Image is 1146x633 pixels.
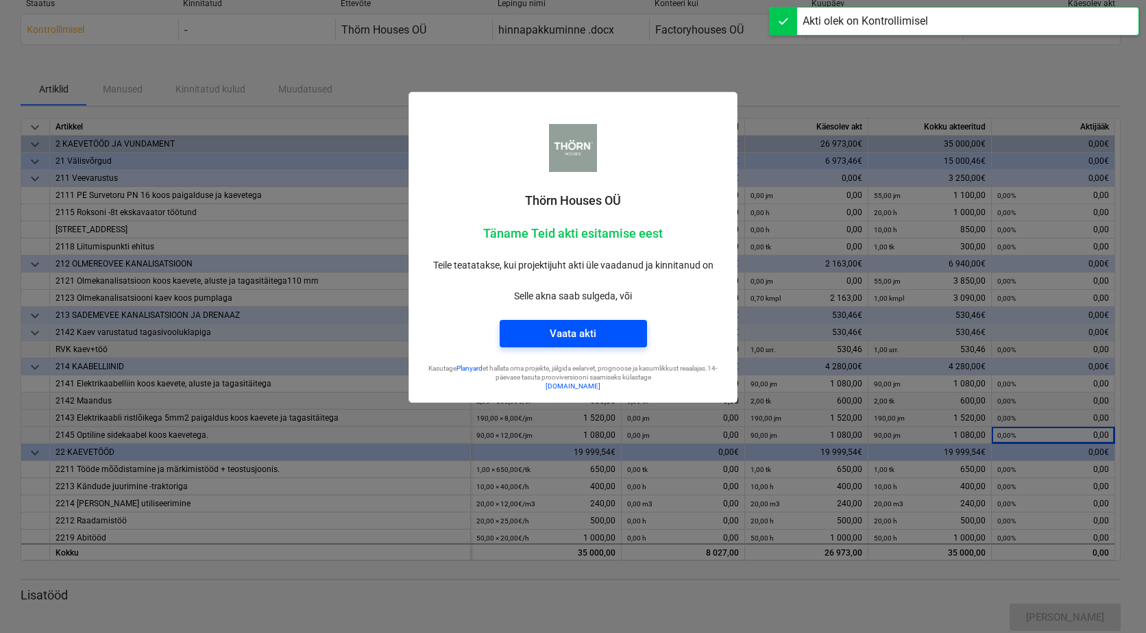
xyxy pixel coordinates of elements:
p: Selle akna saab sulgeda, või [420,289,726,303]
p: Kasutage et hallata oma projekte, jälgida eelarvet, prognoose ja kasumlikkust reaalajas. 14-päeva... [420,364,726,382]
p: Täname Teid akti esitamise eest [420,225,726,242]
a: Planyard [456,364,483,372]
div: Akti olek on Kontrollimisel [803,13,928,29]
p: Thörn Houses OÜ [420,193,726,209]
button: Vaata akti [500,320,647,347]
div: Vaata akti [550,325,596,343]
a: [DOMAIN_NAME] [546,382,600,390]
p: Teile teatatakse, kui projektijuht akti üle vaadanud ja kinnitanud on [420,258,726,273]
